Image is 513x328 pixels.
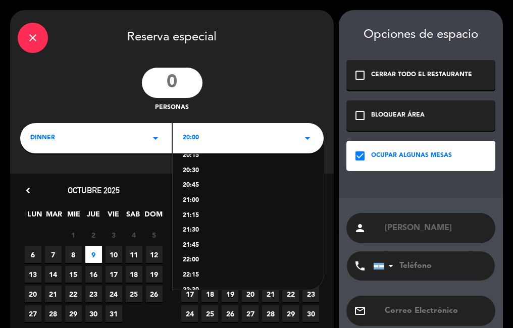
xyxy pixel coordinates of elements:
[105,208,122,225] span: VIE
[262,286,279,302] span: 21
[183,166,314,176] div: 20:30
[45,286,62,302] span: 21
[85,286,102,302] span: 23
[201,305,218,322] span: 25
[181,305,198,322] span: 24
[126,266,142,283] span: 18
[201,286,218,302] span: 18
[183,255,314,265] div: 22:00
[144,208,161,225] span: DOM
[106,246,122,263] span: 10
[85,227,102,243] span: 2
[85,208,102,225] span: JUE
[27,32,39,44] i: close
[346,28,495,42] div: Opciones de espacio
[10,10,334,63] div: Reserva especial
[45,305,62,322] span: 28
[242,286,259,302] span: 20
[106,266,122,283] span: 17
[46,208,63,225] span: MAR
[45,246,62,263] span: 7
[262,305,279,322] span: 28
[106,286,122,302] span: 24
[302,305,319,322] span: 30
[183,196,314,206] div: 21:00
[106,227,122,243] span: 3
[65,227,82,243] span: 1
[181,286,198,302] span: 17
[242,305,259,322] span: 27
[65,286,82,302] span: 22
[354,69,366,81] i: check_box_outline_blank
[65,305,82,322] span: 29
[183,133,199,143] span: 20:00
[65,266,82,283] span: 15
[146,286,163,302] span: 26
[371,70,472,80] div: CERRAR TODO EL RESTAURANTE
[155,103,189,113] span: personas
[374,252,397,280] div: Argentina: +54
[183,181,314,191] div: 20:45
[384,304,488,318] input: Correo Electrónico
[354,305,366,317] i: email
[142,68,202,98] input: 0
[30,133,55,143] span: dinner
[45,266,62,283] span: 14
[183,241,314,251] div: 21:45
[23,185,33,196] i: chevron_left
[302,286,319,302] span: 23
[26,208,43,225] span: LUN
[373,251,484,281] input: Teléfono
[371,151,452,161] div: OCUPAR ALGUNAS MESAS
[126,227,142,243] span: 4
[354,260,366,272] i: phone
[106,305,122,322] span: 31
[25,305,41,322] span: 27
[125,208,141,225] span: SAB
[85,266,102,283] span: 16
[25,266,41,283] span: 13
[25,246,41,263] span: 6
[183,286,314,296] div: 22:30
[384,221,488,235] input: Nombre
[85,305,102,322] span: 30
[371,111,425,121] div: BLOQUEAR ÁREA
[222,305,238,322] span: 26
[146,246,163,263] span: 12
[222,286,238,302] span: 19
[146,227,163,243] span: 5
[282,305,299,322] span: 29
[354,222,366,234] i: person
[354,110,366,122] i: check_box_outline_blank
[146,266,163,283] span: 19
[183,151,314,161] div: 20:15
[68,185,120,195] span: octubre 2025
[149,132,162,144] i: arrow_drop_down
[25,286,41,302] span: 20
[301,132,314,144] i: arrow_drop_down
[65,246,82,263] span: 8
[183,211,314,221] div: 21:15
[85,246,102,263] span: 9
[183,226,314,236] div: 21:30
[126,246,142,263] span: 11
[282,286,299,302] span: 22
[126,286,142,302] span: 25
[354,150,366,162] i: check_box
[183,270,314,281] div: 22:15
[66,208,82,225] span: MIE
